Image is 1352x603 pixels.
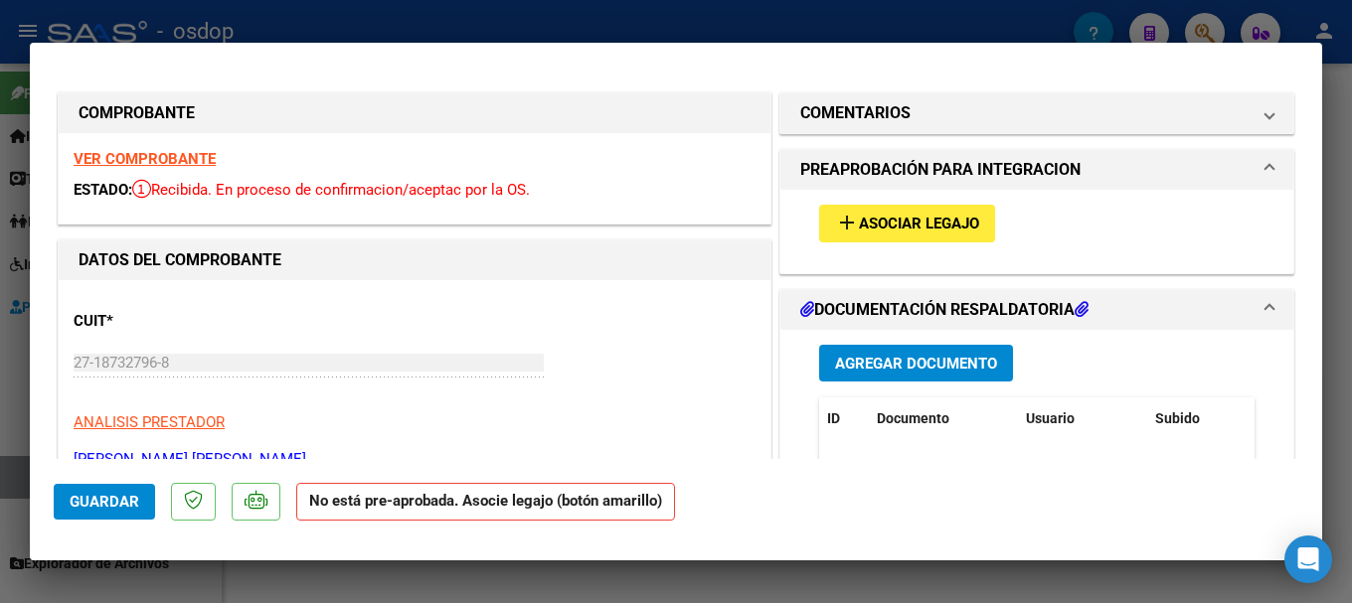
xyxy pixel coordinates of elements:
[819,397,869,440] datatable-header-cell: ID
[869,397,1018,440] datatable-header-cell: Documento
[70,493,139,511] span: Guardar
[1026,410,1075,426] span: Usuario
[132,181,530,199] span: Recibida. En proceso de confirmacion/aceptac por la OS.
[835,211,859,234] mat-icon: add
[79,103,195,122] strong: COMPROBANTE
[1247,397,1346,440] datatable-header-cell: Acción
[877,410,949,426] span: Documento
[800,101,911,125] h1: COMENTARIOS
[74,150,216,168] a: VER COMPROBANTE
[1155,410,1200,426] span: Subido
[1284,535,1332,583] div: Open Intercom Messenger
[819,345,1013,381] button: Agregar Documento
[54,484,155,520] button: Guardar
[74,181,132,199] span: ESTADO:
[819,205,995,241] button: Asociar Legajo
[780,150,1293,190] mat-expansion-panel-header: PREAPROBACIÓN PARA INTEGRACION
[780,93,1293,133] mat-expansion-panel-header: COMENTARIOS
[296,483,675,522] strong: No está pre-aprobada. Asocie legajo (botón amarillo)
[1018,397,1147,440] datatable-header-cell: Usuario
[835,355,997,373] span: Agregar Documento
[827,410,840,426] span: ID
[780,290,1293,330] mat-expansion-panel-header: DOCUMENTACIÓN RESPALDATORIA
[74,448,756,471] p: [PERSON_NAME] [PERSON_NAME]
[1147,397,1247,440] datatable-header-cell: Subido
[800,298,1089,322] h1: DOCUMENTACIÓN RESPALDATORIA
[79,250,281,269] strong: DATOS DEL COMPROBANTE
[780,190,1293,272] div: PREAPROBACIÓN PARA INTEGRACION
[859,216,979,233] span: Asociar Legajo
[74,413,225,431] span: ANALISIS PRESTADOR
[74,310,278,333] p: CUIT
[800,158,1081,182] h1: PREAPROBACIÓN PARA INTEGRACION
